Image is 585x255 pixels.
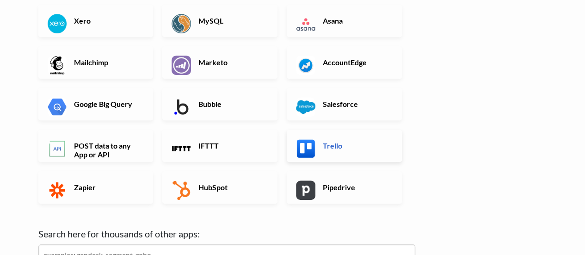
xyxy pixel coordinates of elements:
[320,16,393,25] h6: Asana
[48,139,67,158] img: POST data to any App or API App & API
[539,209,574,244] iframe: Drift Widget Chat Controller
[320,58,393,67] h6: AccountEdge
[296,56,315,75] img: AccountEdge App & API
[48,97,67,117] img: Google Big Query App & API
[196,141,269,150] h6: IFTTT
[172,139,191,158] img: IFTTT App & API
[72,183,144,192] h6: Zapier
[287,5,402,37] a: Asana
[287,88,402,120] a: Salesforce
[196,58,269,67] h6: Marketo
[48,56,67,75] img: Mailchimp App & API
[38,171,154,204] a: Zapier
[72,141,144,159] h6: POST data to any App or API
[296,97,315,117] img: Salesforce App & API
[72,16,144,25] h6: Xero
[296,180,315,200] img: Pipedrive App & API
[296,139,315,158] img: Trello App & API
[320,183,393,192] h6: Pipedrive
[320,100,393,108] h6: Salesforce
[48,180,67,200] img: Zapier App & API
[287,171,402,204] a: Pipedrive
[38,130,154,162] a: POST data to any App or API
[38,88,154,120] a: Google Big Query
[196,100,269,108] h6: Bubble
[296,14,315,33] img: Asana App & API
[162,130,277,162] a: IFTTT
[172,180,191,200] img: HubSpot App & API
[162,5,277,37] a: MySQL
[196,16,269,25] h6: MySQL
[72,58,144,67] h6: Mailchimp
[287,46,402,79] a: AccountEdge
[162,46,277,79] a: Marketo
[172,14,191,33] img: MySQL App & API
[172,97,191,117] img: Bubble App & API
[38,5,154,37] a: Xero
[162,88,277,120] a: Bubble
[287,130,402,162] a: Trello
[196,183,269,192] h6: HubSpot
[320,141,393,150] h6: Trello
[38,46,154,79] a: Mailchimp
[172,56,191,75] img: Marketo App & API
[38,227,415,241] label: Search here for thousands of other apps:
[162,171,277,204] a: HubSpot
[48,14,67,33] img: Xero App & API
[72,100,144,108] h6: Google Big Query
